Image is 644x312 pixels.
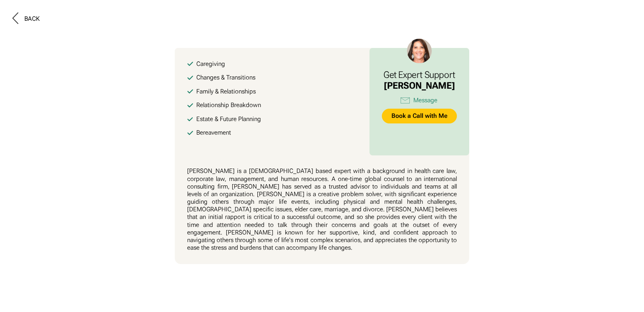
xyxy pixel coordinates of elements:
div: Changes & Transitions [196,74,255,81]
div: Relationship Breakdown [196,101,261,109]
div: Back [24,15,40,23]
h3: Get Expert Support [383,70,455,81]
div: Caregiving [196,60,225,68]
div: Estate & Future Planning [196,115,261,123]
div: Family & Relationships [196,88,256,95]
div: Bereavement [196,129,231,137]
div: Message [413,97,437,104]
div: [PERSON_NAME] [383,80,455,92]
button: Back [12,12,40,26]
a: Message [382,95,457,106]
a: Book a Call with Me [382,109,457,123]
